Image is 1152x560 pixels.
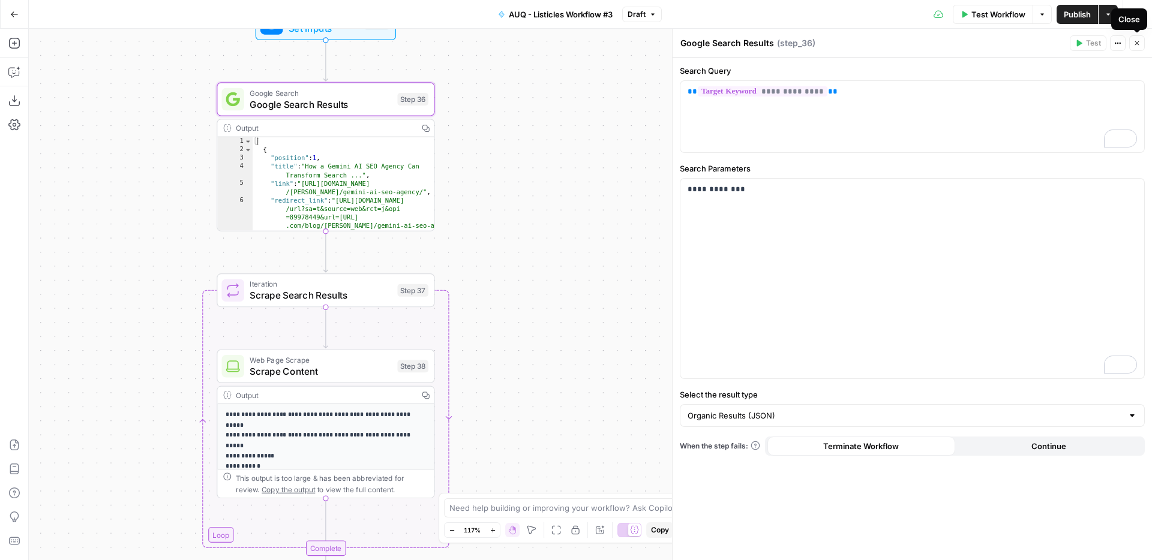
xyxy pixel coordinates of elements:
button: AUQ - Listicles Workflow #3 [491,5,620,24]
div: LoopIterationScrape Search ResultsStep 37 [217,273,434,307]
span: AUQ - Listicles Workflow #3 [509,8,613,20]
label: Search Query [680,65,1145,77]
div: This output is too large & has been abbreviated for review. to view the full content. [236,472,428,495]
span: Copy [651,525,669,535]
div: Complete [305,540,346,556]
span: Toggle code folding, rows 1 through 154 [244,137,252,146]
span: Iteration [250,278,392,290]
span: Web Page Scrape [250,354,392,366]
g: Edge from start to step_36 [323,40,328,81]
textarea: Google Search Results [680,37,774,49]
div: Google SearchGoogle Search ResultsStep 36Output[ { "position":1, "title":"How a Gemini AI SEO Age... [217,82,434,231]
div: Inputs [364,17,389,29]
button: Continue [955,436,1143,456]
div: 1 [217,137,253,146]
span: Google Search Results [250,97,392,111]
label: Search Parameters [680,162,1145,174]
button: Copy [646,522,674,538]
span: Draft [628,9,646,20]
span: Set Inputs [289,21,358,35]
div: Complete [217,540,434,556]
div: To enrich screen reader interactions, please activate Accessibility in Grammarly extension settings [680,179,1144,378]
span: Publish [1064,8,1091,20]
button: Draft [622,7,662,22]
button: Test [1070,35,1106,51]
g: Edge from step_37 to step_38 [323,307,328,348]
div: To enrich screen reader interactions, please activate Accessibility in Grammarly extension settings [680,81,1144,152]
span: Scrape Search Results [250,288,392,302]
div: 2 [217,146,253,154]
button: Publish [1057,5,1098,24]
div: Step 38 [397,360,428,372]
div: 4 [217,162,253,179]
span: Google Search [250,88,392,99]
div: Output [236,122,413,134]
div: 6 [217,196,253,246]
span: Continue [1031,440,1066,452]
g: Edge from step_36 to step_37 [323,231,328,272]
span: Terminate Workflow [823,440,899,452]
input: Organic Results (JSON) [688,410,1123,421]
span: Test Workflow [971,8,1025,20]
span: Copy the output [262,485,315,493]
div: 5 [217,179,253,196]
label: Select the result type [680,389,1145,401]
button: Test Workflow [953,5,1033,24]
div: Output [236,389,413,401]
div: 3 [217,154,253,162]
div: Close [1118,13,1140,25]
div: Step 37 [397,284,428,297]
span: Scrape Content [250,364,392,378]
div: Set InputsInputs [217,7,434,40]
span: ( step_36 ) [777,37,815,49]
div: Step 36 [397,93,428,106]
a: When the step fails: [680,441,760,451]
span: 117% [464,525,481,535]
span: Test [1086,38,1101,49]
span: Toggle code folding, rows 2 through 14 [244,146,252,154]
